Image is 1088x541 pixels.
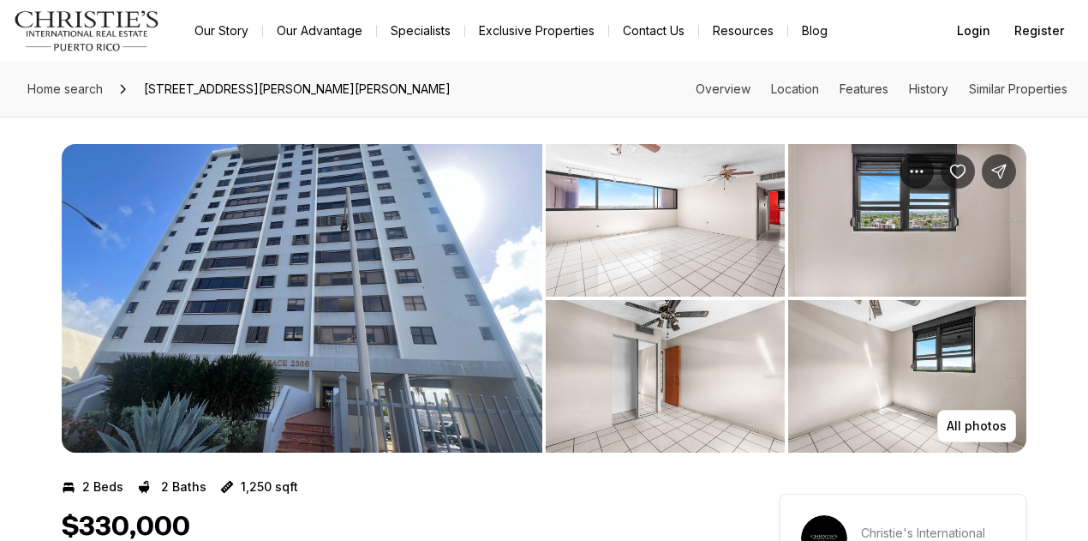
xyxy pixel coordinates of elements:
a: Skip to: History [909,81,948,96]
a: Exclusive Properties [465,19,608,43]
button: View image gallery [788,300,1027,453]
a: Specialists [377,19,464,43]
span: Register [1014,24,1064,38]
a: Blog [788,19,841,43]
a: Skip to: Features [840,81,888,96]
button: View image gallery [788,144,1027,297]
img: logo [14,10,160,51]
span: Login [957,24,990,38]
button: Login [947,14,1001,48]
nav: Page section menu [696,82,1067,96]
li: 1 of 7 [62,144,542,453]
button: Register [1004,14,1074,48]
button: View image gallery [546,144,785,297]
a: Our Story [181,19,262,43]
a: Our Advantage [263,19,376,43]
a: Resources [699,19,787,43]
a: Skip to: Location [771,81,819,96]
button: Contact Us [609,19,698,43]
span: Home search [27,81,103,96]
p: 1,250 sqft [241,480,298,494]
div: Listing Photos [62,144,1026,453]
button: Property options [900,154,934,189]
p: 2 Beds [82,480,123,494]
button: Save Property: 2306 CALLE LAUREL #10e [941,154,975,189]
button: Share Property: 2306 CALLE LAUREL #10e [982,154,1016,189]
a: Skip to: Overview [696,81,750,96]
button: View image gallery [546,300,785,453]
button: View image gallery [62,144,542,453]
a: Skip to: Similar Properties [969,81,1067,96]
li: 2 of 7 [546,144,1026,453]
span: [STREET_ADDRESS][PERSON_NAME][PERSON_NAME] [137,75,457,103]
p: 2 Baths [161,480,206,494]
a: Home search [21,75,110,103]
